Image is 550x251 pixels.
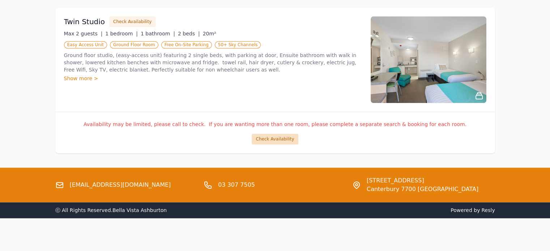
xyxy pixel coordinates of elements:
[70,181,171,189] a: [EMAIL_ADDRESS][DOMAIN_NAME]
[64,31,103,36] span: Max 2 guests |
[481,207,495,213] a: Resly
[64,41,107,48] span: Easy Access Unit
[109,16,155,27] button: Check Availability
[141,31,175,36] span: 1 bathroom |
[105,31,138,36] span: 1 bedroom |
[367,185,478,194] span: Canterbury 7700 [GEOGRAPHIC_DATA]
[215,41,261,48] span: 50+ Sky Channels
[218,181,255,189] a: 03 307 7505
[161,41,212,48] span: Free On-Site Parking
[110,41,158,48] span: Ground Floor Room
[252,134,298,144] button: Check Availability
[64,17,105,27] h3: Twin Studio
[178,31,200,36] span: 2 beds |
[278,207,495,214] span: Powered by
[55,207,167,213] span: ⓒ All Rights Reserved. Bella Vista Ashburton
[64,52,362,73] p: Ground floor studio, (easy-access unit) featuring 2 single beds, with parking at door, Ensuite ba...
[64,121,486,128] p: Availability may be limited, please call to check. If you are wanting more than one room, please ...
[203,31,216,36] span: 20m²
[367,176,478,185] span: [STREET_ADDRESS]
[64,75,362,82] div: Show more >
